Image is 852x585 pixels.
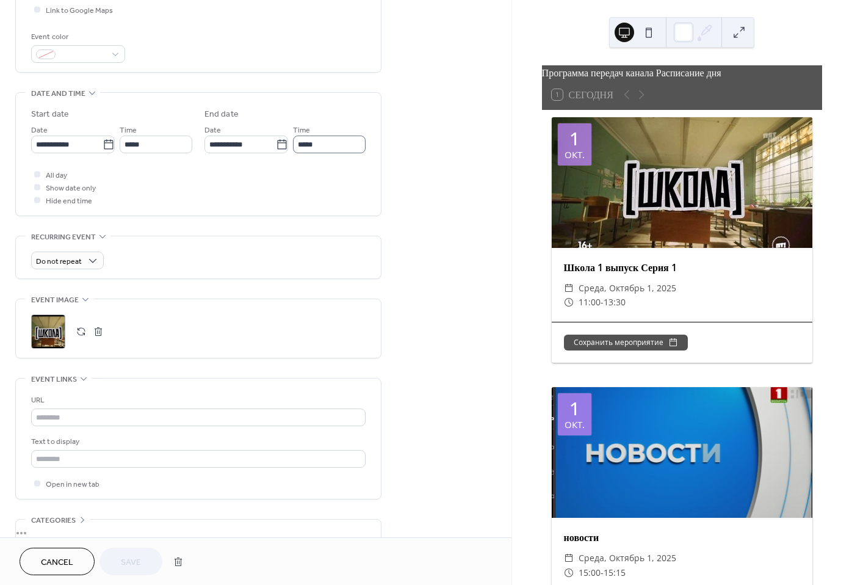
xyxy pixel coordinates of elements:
[564,565,574,580] div: ​
[569,129,580,148] div: 1
[31,435,363,448] div: Text to display
[569,399,580,418] div: 1
[41,556,73,569] span: Cancel
[46,4,113,17] span: Link to Google Maps
[579,295,601,310] span: 11:00
[552,260,812,275] div: Школа 1 выпуск Серия 1
[564,551,574,565] div: ​
[31,31,123,43] div: Event color
[31,124,48,137] span: Date
[20,548,95,575] button: Cancel
[604,295,626,310] span: 13:30
[31,294,79,307] span: Event image
[16,520,381,545] div: •••
[31,373,77,386] span: Event links
[293,124,310,137] span: Time
[564,335,688,351] button: Сохранить мероприятие
[120,124,137,137] span: Time
[204,108,239,121] div: End date
[31,514,76,527] span: Categories
[204,124,221,137] span: Date
[565,420,585,429] div: окт.
[46,478,99,491] span: Open in new tab
[542,65,822,80] div: Программа передач канала Расписание дня
[46,182,96,195] span: Show date only
[46,195,92,208] span: Hide end time
[579,281,676,296] span: среда, октябрь 1, 2025
[46,169,67,182] span: All day
[31,87,85,100] span: Date and time
[31,231,96,244] span: Recurring event
[31,108,69,121] div: Start date
[565,150,585,159] div: окт.
[31,394,363,407] div: URL
[604,565,626,580] span: 15:15
[601,565,604,580] span: -
[601,295,604,310] span: -
[564,295,574,310] div: ​
[36,255,82,269] span: Do not repeat
[564,281,574,296] div: ​
[579,565,601,580] span: 15:00
[31,314,65,349] div: ;
[579,551,676,565] span: среда, октябрь 1, 2025
[552,530,812,545] div: новости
